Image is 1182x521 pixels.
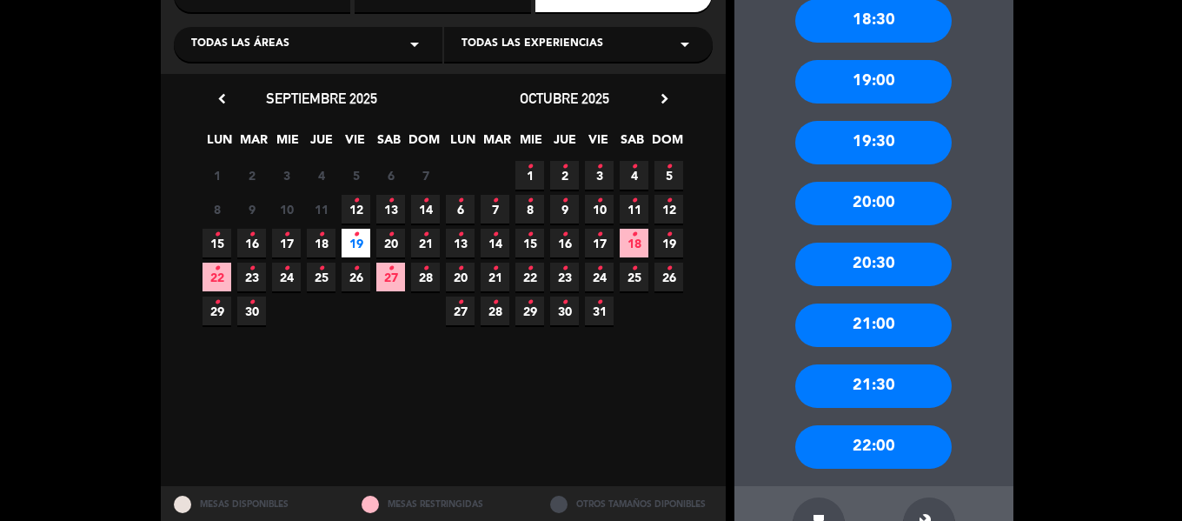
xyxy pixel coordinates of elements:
i: • [318,255,324,283]
i: • [666,153,672,181]
span: 7 [411,161,440,190]
i: • [492,289,498,317]
span: 15 [515,229,544,257]
i: • [249,255,255,283]
i: • [457,221,463,249]
i: • [561,289,568,317]
span: 28 [411,263,440,291]
span: 2 [237,161,266,190]
span: JUE [550,130,579,158]
i: • [666,187,672,215]
span: Todas las áreas [191,36,289,53]
span: LUN [205,130,234,158]
i: • [561,255,568,283]
i: • [388,255,394,283]
span: 24 [585,263,614,291]
i: • [457,187,463,215]
span: 11 [307,195,335,224]
span: 19 [654,229,683,257]
span: 8 [515,195,544,224]
i: • [527,221,533,249]
div: 19:00 [795,60,952,104]
i: • [561,221,568,249]
i: chevron_right [655,90,674,108]
div: 19:30 [795,121,952,164]
i: • [527,187,533,215]
span: 18 [620,229,648,257]
i: • [596,221,602,249]
i: • [631,153,637,181]
span: 13 [376,195,405,224]
span: 30 [550,297,579,325]
span: MIE [273,130,302,158]
span: 31 [585,297,614,325]
span: 19 [342,229,370,257]
span: 23 [550,263,579,291]
i: • [631,255,637,283]
i: • [283,221,289,249]
span: 15 [203,229,231,257]
span: DOM [408,130,437,158]
span: 8 [203,195,231,224]
i: • [596,187,602,215]
div: 20:30 [795,243,952,286]
span: SAB [375,130,403,158]
span: 12 [342,195,370,224]
i: • [561,153,568,181]
span: 10 [585,195,614,224]
i: • [388,221,394,249]
div: 21:00 [795,304,952,347]
span: 5 [342,161,370,190]
span: 12 [654,195,683,224]
i: • [527,289,533,317]
i: • [214,255,220,283]
i: • [666,221,672,249]
span: Todas las experiencias [462,36,603,53]
span: 16 [237,229,266,257]
span: 13 [446,229,475,257]
i: • [353,255,359,283]
i: arrow_drop_down [404,34,425,55]
i: • [422,221,428,249]
span: 6 [376,161,405,190]
span: 23 [237,263,266,291]
span: 28 [481,297,509,325]
i: • [457,255,463,283]
i: • [353,187,359,215]
span: 1 [203,161,231,190]
span: 26 [342,263,370,291]
span: 21 [411,229,440,257]
span: 20 [376,229,405,257]
span: 27 [376,263,405,291]
i: • [596,289,602,317]
span: 17 [272,229,301,257]
span: 2 [550,161,579,190]
span: 22 [203,263,231,291]
span: 5 [654,161,683,190]
i: • [388,187,394,215]
span: SAB [618,130,647,158]
span: 20 [446,263,475,291]
span: 24 [272,263,301,291]
span: DOM [652,130,681,158]
i: • [457,289,463,317]
span: septiembre 2025 [266,90,377,107]
span: 10 [272,195,301,224]
i: • [492,187,498,215]
span: 17 [585,229,614,257]
div: 20:00 [795,182,952,225]
i: • [596,255,602,283]
span: JUE [307,130,335,158]
span: 4 [307,161,335,190]
i: • [214,221,220,249]
span: MAR [482,130,511,158]
span: 30 [237,297,266,325]
i: • [318,221,324,249]
div: 21:30 [795,364,952,408]
span: 7 [481,195,509,224]
i: • [527,153,533,181]
i: • [214,289,220,317]
i: • [492,255,498,283]
span: 14 [481,229,509,257]
span: 16 [550,229,579,257]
